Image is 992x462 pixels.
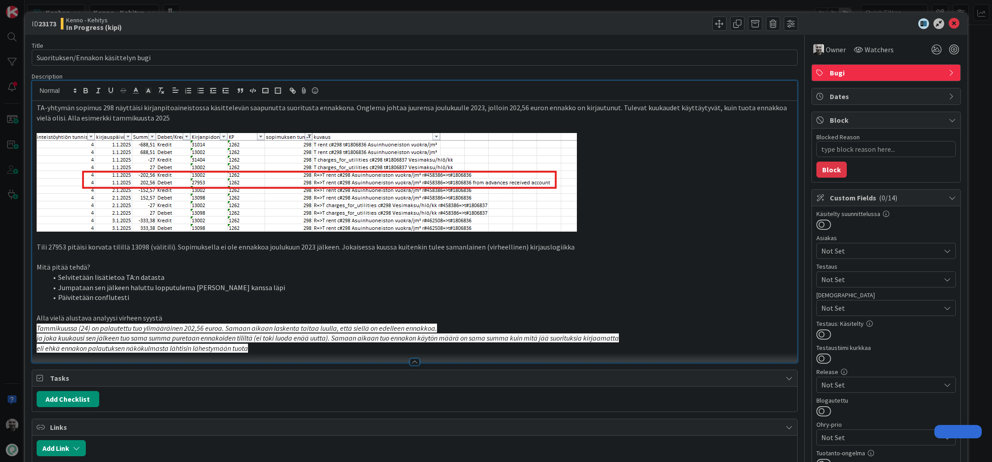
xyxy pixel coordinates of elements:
[32,72,63,80] span: Description
[50,373,781,383] span: Tasks
[879,193,897,202] span: ( 0/14 )
[37,324,437,333] em: Tammikuussa (24) on palautettu tuo ylimääräinen 202,56 euroa. Samaan aikaan laskenta taitaa luull...
[37,262,793,272] p: Mitä pitää tehdä?
[816,162,847,178] button: Block
[47,283,793,293] li: Jumpataan sen jälkeen haluttu lopputulema [PERSON_NAME] kanssa läpi
[37,103,793,123] p: TA-yhtymän sopimus 298 näyttäisi kirjanpitoaineistossa käsittelevän saapunutta suoritusta ennakko...
[38,19,56,28] b: 23173
[821,246,940,256] span: Not Set
[816,369,956,375] div: Release
[816,450,956,456] div: Tuotanto-ongelma
[816,421,956,428] div: Ohry-prio
[830,67,944,78] span: Bugi
[816,397,956,404] div: Blogautettu
[816,320,956,327] div: Testaus: Käsitelty
[816,133,860,141] label: Blocked Reason
[37,333,619,342] em: ja joka kuukausi sen jälkeen tuo sama summa puretaan ennakoiden tililtä (ei toki luoda enää uutta...
[821,379,940,390] span: Not Set
[37,242,793,252] p: Tili 27953 pitäisi korvata tilillä 13098 (välitili). Sopimuksella ei ole ennakkoa joulukuun 2023 ...
[32,42,43,50] label: Title
[826,44,846,55] span: Owner
[47,292,793,303] li: Päivitetään conflutesti
[821,303,940,313] span: Not Set
[865,44,894,55] span: Watchers
[816,345,956,351] div: Testaustiimi kurkkaa
[47,272,793,283] li: Selvitetään lisätietoa TA:n datasta
[816,292,956,298] div: [DEMOGRAPHIC_DATA]
[830,91,944,102] span: Dates
[32,18,56,29] span: ID
[816,263,956,270] div: Testaus
[37,344,248,353] em: eli ehkä ennakon palautuksen näkökulmasta lähtisin lähestymään tuota
[821,274,940,285] span: Not Set
[816,235,956,241] div: Asiakas
[37,391,99,407] button: Add Checklist
[830,115,944,125] span: Block
[37,440,86,456] button: Add Link
[813,44,824,55] img: JH
[37,313,793,323] p: Alla vielä alustava analyysi virheen syystä
[816,211,956,217] div: Käsitelty suunnittelussa
[50,422,781,433] span: Links
[830,192,944,203] span: Custom Fields
[821,431,936,444] span: Not Set
[37,133,577,232] img: image.png
[66,17,122,24] span: Kenno - Kehitys
[32,50,798,66] input: type card name here...
[66,24,122,31] b: In Progress (kipi)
